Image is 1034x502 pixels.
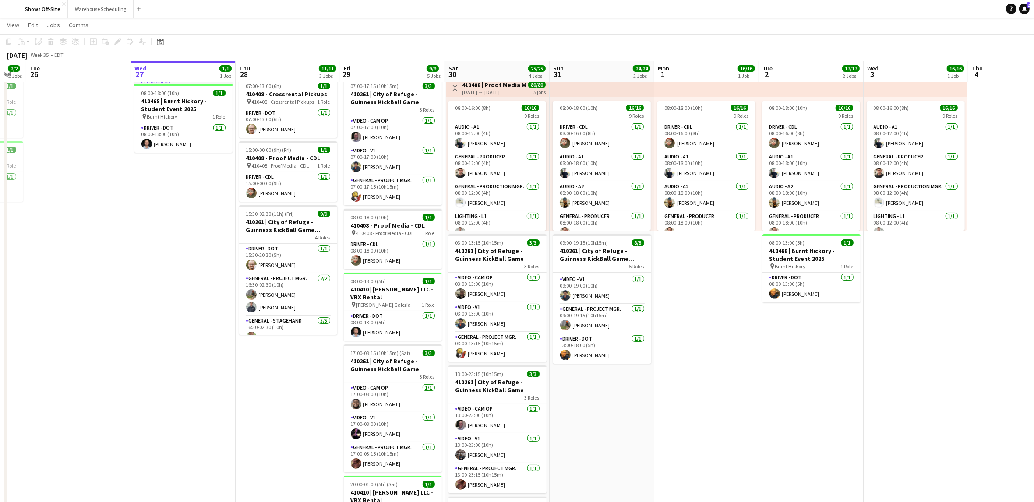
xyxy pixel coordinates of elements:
div: [DATE] [7,51,27,60]
span: View [7,21,19,29]
button: Shows Off-Site [18,0,68,18]
a: View [4,19,23,31]
span: Jobs [47,21,60,29]
span: 2 [1027,2,1030,8]
div: EDT [54,52,64,58]
span: Week 35 [29,52,51,58]
span: Edit [28,21,38,29]
a: 2 [1019,4,1030,14]
span: Comms [69,21,88,29]
a: Jobs [43,19,64,31]
a: Edit [25,19,42,31]
button: Warehouse Scheduling [68,0,134,18]
a: Comms [65,19,92,31]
